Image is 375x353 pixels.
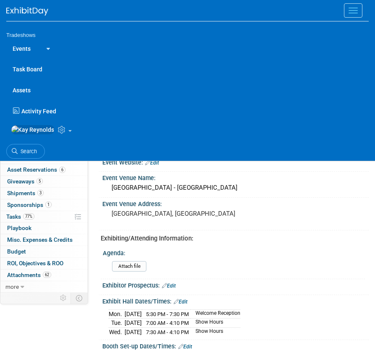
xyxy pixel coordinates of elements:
[7,201,52,208] span: Sponsorships
[0,188,88,199] a: Shipments3
[190,309,240,319] td: Welcome Reception
[112,210,359,217] pre: [GEOGRAPHIC_DATA], [GEOGRAPHIC_DATA]
[23,213,34,220] span: 77%
[71,293,88,303] td: Toggle Event Tabs
[11,125,55,134] img: Kay Reynolds
[36,178,43,184] span: 5
[0,176,88,187] a: Giveaways5
[109,319,125,328] td: Tue.
[102,172,369,182] div: Event Venue Name:
[0,269,88,281] a: Attachments62
[18,148,37,154] span: Search
[0,164,88,175] a: Asset Reservations6
[102,295,369,306] div: Exhibit Hall Dates/Times:
[125,328,142,337] td: [DATE]
[45,201,52,208] span: 1
[174,299,187,305] a: Edit
[0,222,88,234] a: Playbook
[0,234,88,246] a: Misc. Expenses & Credits
[178,344,192,350] a: Edit
[0,281,88,293] a: more
[5,283,19,290] span: more
[56,293,71,303] td: Personalize Event Tab Strip
[7,260,63,267] span: ROI, Objectives & ROO
[145,160,159,166] a: Edit
[102,279,369,290] div: Exhibitor Prospectus:
[7,236,73,243] span: Misc. Expenses & Credits
[6,79,369,100] a: Assets
[0,199,88,211] a: Sponsorships1
[7,272,51,278] span: Attachments
[190,319,240,328] td: Show Hours
[37,190,44,196] span: 3
[6,38,37,59] a: Events
[7,190,44,196] span: Shipments
[109,309,125,319] td: Mon.
[6,32,36,38] span: Tradeshows
[0,258,88,269] a: ROI, Objectives & ROO
[59,167,65,173] span: 6
[6,213,34,220] span: Tasks
[162,283,176,289] a: Edit
[7,178,43,185] span: Giveaways
[146,311,189,317] span: 5:30 PM - 7:30 PM
[109,181,362,194] div: [GEOGRAPHIC_DATA] - [GEOGRAPHIC_DATA]
[0,211,88,222] a: Tasks77%
[146,320,189,326] span: 7:00 AM - 4:10 PM
[6,144,45,159] a: Search
[0,246,88,257] a: Budget
[7,166,65,173] span: Asset Reservations
[344,3,362,18] button: Menu
[125,309,142,319] td: [DATE]
[103,247,365,257] div: Agenda:
[43,272,51,278] span: 62
[146,329,189,335] span: 7:30 AM - 4:10 PM
[190,328,240,337] td: Show Hours
[102,340,369,351] div: Booth Set-up Dates/Times:
[6,7,48,16] img: ExhibitDay
[101,234,362,243] div: Exhibiting/Attending Information:
[102,198,369,208] div: Event Venue Address:
[7,248,26,255] span: Budget
[7,225,31,231] span: Playbook
[125,319,142,328] td: [DATE]
[102,156,369,167] div: Event Website:
[109,328,125,337] td: Wed.
[11,100,369,118] a: Activity Feed
[60,155,67,161] span: 5
[21,108,56,115] span: Activity Feed
[6,58,369,79] a: Task Board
